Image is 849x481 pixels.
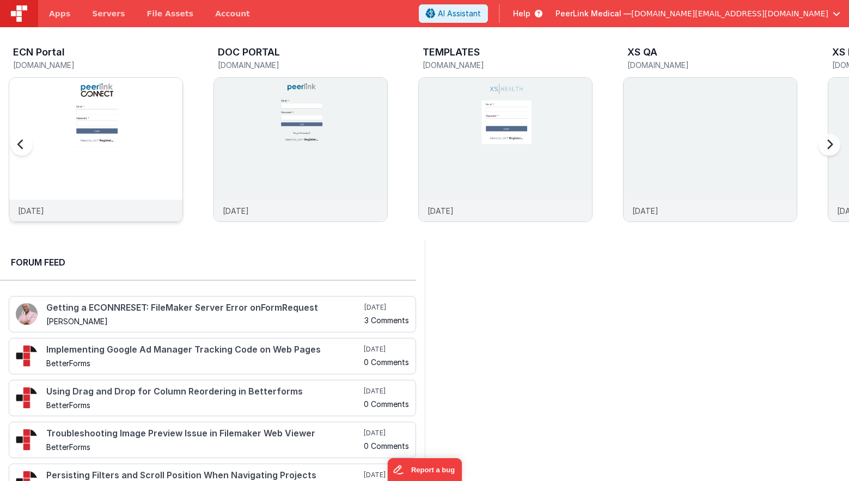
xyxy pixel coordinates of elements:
span: [DOMAIN_NAME][EMAIL_ADDRESS][DOMAIN_NAME] [631,8,828,19]
h2: Forum Feed [11,256,405,269]
span: Servers [92,8,125,19]
h5: 0 Comments [364,358,409,366]
h5: [DATE] [364,345,409,354]
h5: 0 Comments [364,400,409,408]
p: [DATE] [427,205,454,217]
h3: ECN Portal [13,47,65,58]
iframe: Marker.io feedback button [387,458,462,481]
img: 295_2.png [16,387,38,409]
h5: [DATE] [364,429,409,437]
h3: XS QA [627,47,657,58]
span: AI Assistant [438,8,481,19]
a: Troubleshooting Image Preview Issue in Filemaker Web Viewer BetterForms [DATE] 0 Comments [9,422,416,458]
h5: [DATE] [364,303,409,312]
h4: Getting a ECONNRESET: FileMaker Server Error onFormRequest [46,303,362,313]
p: [DATE] [632,205,658,217]
h5: BetterForms [46,443,362,451]
h5: [DOMAIN_NAME] [13,61,183,69]
button: AI Assistant [419,4,488,23]
p: [DATE] [223,205,249,217]
h4: Using Drag and Drop for Column Reordering in Betterforms [46,387,362,397]
h3: DOC PORTAL [218,47,280,58]
h5: [DOMAIN_NAME] [627,61,797,69]
h5: BetterForms [46,359,362,367]
span: Apps [49,8,70,19]
h5: [DOMAIN_NAME] [423,61,593,69]
h5: [DATE] [364,471,409,479]
h4: Implementing Google Ad Manager Tracking Code on Web Pages [46,345,362,355]
h4: Troubleshooting Image Preview Issue in Filemaker Web Viewer [46,429,362,439]
h5: [DATE] [364,387,409,396]
span: Help [513,8,530,19]
h5: [DOMAIN_NAME] [218,61,388,69]
a: Getting a ECONNRESET: FileMaker Server Error onFormRequest [PERSON_NAME] [DATE] 3 Comments [9,296,416,332]
a: Using Drag and Drop for Column Reordering in Betterforms BetterForms [DATE] 0 Comments [9,380,416,416]
h4: Persisting Filters and Scroll Position When Navigating Projects [46,471,362,480]
img: 295_2.png [16,429,38,451]
h5: 3 Comments [364,316,409,324]
button: PeerLink Medical — [DOMAIN_NAME][EMAIL_ADDRESS][DOMAIN_NAME] [555,8,840,19]
h5: 0 Comments [364,442,409,450]
h5: BetterForms [46,401,362,409]
img: 295_2.png [16,345,38,367]
span: PeerLink Medical — [555,8,631,19]
a: Implementing Google Ad Manager Tracking Code on Web Pages BetterForms [DATE] 0 Comments [9,338,416,374]
h5: [PERSON_NAME] [46,317,362,325]
img: 411_2.png [16,303,38,325]
h3: TEMPLATES [423,47,480,58]
span: File Assets [147,8,194,19]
